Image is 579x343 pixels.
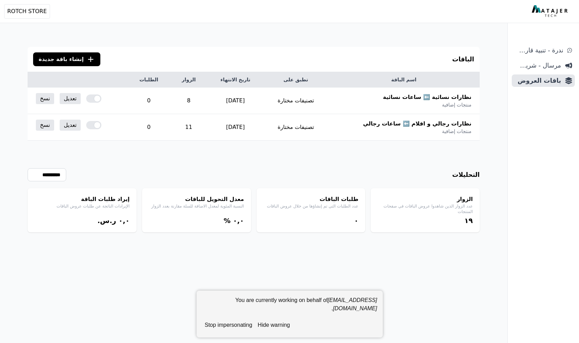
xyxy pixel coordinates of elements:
[60,120,81,131] a: تعديل
[378,203,473,214] p: عدد الزوار الذين شاهدوا عروض الباقات في صفحات المنتجات
[207,88,264,114] td: [DATE]
[536,300,579,333] iframe: chat widget
[442,101,471,108] span: منتجات إضافية
[127,72,170,88] th: الطلبات
[263,114,328,141] td: تصنيفات مختارة
[7,7,47,16] span: ROTCH STORE
[127,88,170,114] td: 0
[363,120,471,128] span: نظارات رجالي و اقلام ⬅️ ساعات رجالي
[263,72,328,88] th: تطبق على
[452,170,480,180] h3: التحليلات
[170,114,207,141] td: 11
[149,203,244,209] p: النسبة المئوية لمعدل الاضافة للسلة مقارنة بعدد الزوار
[328,297,377,311] em: [EMAIL_ADDRESS][DOMAIN_NAME]
[383,93,472,101] span: نظارات نسائية ⬅️ ساعات نسائية
[515,61,561,70] span: مرسال - شريط دعاية
[378,195,473,203] h4: الزوار
[378,216,473,225] div: ١٩
[39,55,84,63] span: إنشاء باقة جديدة
[4,4,50,19] button: ROTCH STORE
[119,216,130,225] bdi: ۰,۰
[255,318,292,332] button: hide warning
[36,93,54,104] a: نسخ
[127,114,170,141] td: 0
[263,216,359,225] div: ۰
[233,216,244,225] bdi: ۰,۰
[532,5,569,18] img: MatajerTech Logo
[207,72,264,88] th: تاريخ الانتهاء
[60,93,81,104] a: تعديل
[97,216,116,225] span: ر.س.
[149,195,244,203] h4: معدل التحويل للباقات
[328,72,480,88] th: اسم الباقة
[223,216,230,225] span: %
[33,52,100,66] button: إنشاء باقة جديدة
[263,88,328,114] td: تصنيفات مختارة
[515,76,561,85] span: باقات العروض
[34,203,130,209] p: الإيرادات الناتجة عن طلبات عروض الباقات
[515,46,563,55] span: ندرة - تنبية قارب علي النفاذ
[452,54,474,64] h3: الباقات
[202,296,377,318] div: You are currently working on behalf of .
[34,195,130,203] h4: إيراد طلبات الباقة
[36,120,54,131] a: نسخ
[207,114,264,141] td: [DATE]
[170,72,207,88] th: الزوار
[263,195,359,203] h4: طلبات الباقات
[263,203,359,209] p: عدد الطلبات التي تم إنشاؤها من خلال عروض الباقات
[170,88,207,114] td: 8
[202,318,255,332] button: stop impersonating
[442,128,471,135] span: منتجات إضافية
